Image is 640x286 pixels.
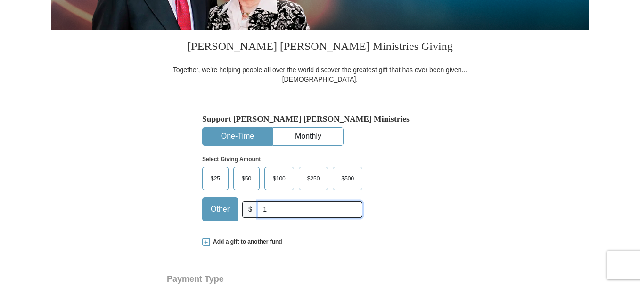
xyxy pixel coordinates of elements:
button: Monthly [273,128,343,145]
span: $50 [237,172,256,186]
span: $500 [336,172,359,186]
h3: [PERSON_NAME] [PERSON_NAME] Ministries Giving [167,30,473,65]
span: Add a gift to another fund [210,238,282,246]
span: $25 [206,172,225,186]
button: One-Time [203,128,272,145]
h5: Support [PERSON_NAME] [PERSON_NAME] Ministries [202,114,438,124]
strong: Select Giving Amount [202,156,261,163]
span: $250 [303,172,325,186]
span: Other [206,202,234,216]
h4: Payment Type [167,275,473,283]
div: Together, we're helping people all over the world discover the greatest gift that has ever been g... [167,65,473,84]
input: Other Amount [258,201,362,218]
span: $ [242,201,258,218]
span: $100 [268,172,290,186]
